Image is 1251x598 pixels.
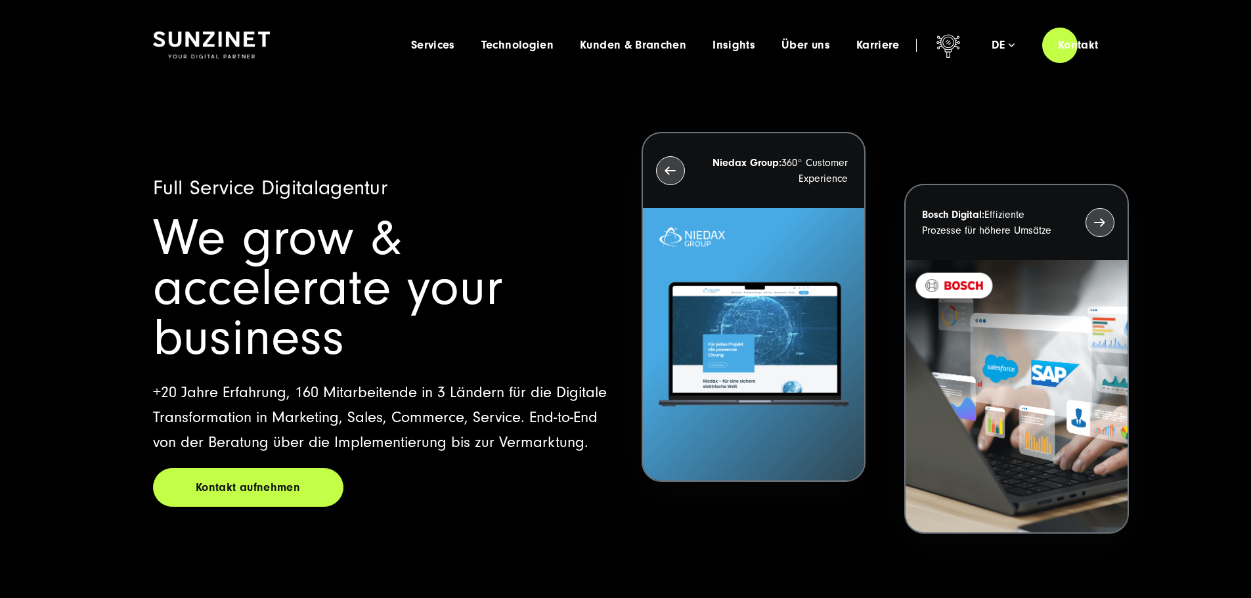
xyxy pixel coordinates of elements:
[904,184,1128,534] button: Bosch Digital:Effiziente Prozesse für höhere Umsätze BOSCH - Kundeprojekt - Digital Transformatio...
[643,208,864,481] img: Letztes Projekt von Niedax. Ein Laptop auf dem die Niedax Website geöffnet ist, auf blauem Hinter...
[781,39,830,52] a: Über uns
[1042,26,1114,64] a: Kontakt
[153,468,343,507] a: Kontakt aufnehmen
[481,39,554,52] a: Technologien
[411,39,455,52] a: Services
[922,209,984,221] strong: Bosch Digital:
[713,39,755,52] a: Insights
[856,39,900,52] a: Karriere
[580,39,686,52] a: Kunden & Branchen
[992,39,1015,52] div: de
[713,157,781,169] strong: Niedax Group:
[922,207,1061,238] p: Effiziente Prozesse für höhere Umsätze
[153,176,388,200] span: Full Service Digitalagentur
[153,32,270,59] img: SUNZINET Full Service Digital Agentur
[153,380,610,455] p: +20 Jahre Erfahrung, 160 Mitarbeitende in 3 Ländern für die Digitale Transformation in Marketing,...
[906,260,1127,532] img: BOSCH - Kundeprojekt - Digital Transformation Agentur SUNZINET
[153,213,610,363] h1: We grow & accelerate your business
[642,132,866,482] button: Niedax Group:360° Customer Experience Letztes Projekt von Niedax. Ein Laptop auf dem die Niedax W...
[709,155,848,186] p: 360° Customer Experience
